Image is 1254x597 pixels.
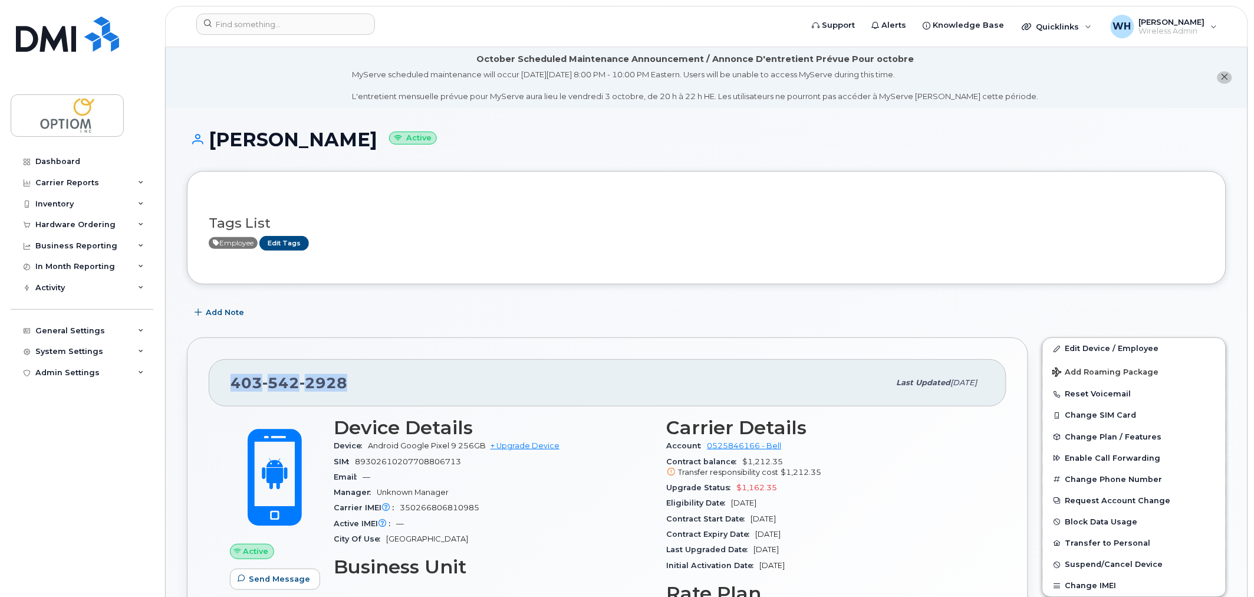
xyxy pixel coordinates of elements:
h3: Business Unit [334,556,653,578]
h3: Carrier Details [667,417,986,438]
h3: Device Details [334,417,653,438]
span: Enable Call Forwarding [1065,454,1161,462]
small: Active [389,132,437,145]
div: MyServe scheduled maintenance will occur [DATE][DATE] 8:00 PM - 10:00 PM Eastern. Users will be u... [352,69,1039,102]
a: + Upgrade Device [491,441,559,450]
span: Last Upgraded Date [667,545,754,554]
span: 350266806810985 [400,503,479,512]
button: Change IMEI [1043,575,1226,596]
button: Change Phone Number [1043,469,1226,490]
span: [DATE] [756,530,781,539]
span: SIM [334,457,355,466]
span: [DATE] [951,378,977,387]
button: Request Account Change [1043,490,1226,511]
span: Account [667,441,707,450]
button: Reset Voicemail [1043,383,1226,405]
span: Unknown Manager [377,488,449,497]
span: [GEOGRAPHIC_DATA] [386,534,468,543]
span: Add Roaming Package [1052,368,1159,379]
span: Eligibility Date [667,498,732,507]
button: Add Note [187,302,254,323]
button: Change Plan / Features [1043,427,1226,448]
span: Active [209,237,258,249]
button: Block Data Usage [1043,511,1226,533]
span: Email [334,473,363,481]
button: close notification [1217,71,1232,84]
span: [DATE] [754,545,779,554]
span: Add Note [206,307,244,318]
button: Suspend/Cancel Device [1043,554,1226,575]
span: — [396,519,404,528]
span: Send Message [249,573,310,585]
span: Contract Expiry Date [667,530,756,539]
span: [DATE] [760,561,785,570]
button: Transfer to Personal [1043,533,1226,554]
h3: Tags List [209,216,1204,231]
span: Transfer responsibility cost [679,468,779,477]
span: Contract balance [667,457,743,466]
span: Change Plan / Features [1065,432,1162,441]
a: Edit Device / Employee [1043,338,1226,359]
button: Add Roaming Package [1043,359,1226,383]
span: Contract Start Date [667,514,751,523]
span: Manager [334,488,377,497]
div: October Scheduled Maintenance Announcement / Annonce D'entretient Prévue Pour octobre [477,53,914,65]
span: Initial Activation Date [667,561,760,570]
span: — [363,473,370,481]
span: 2928 [299,374,347,392]
span: $1,162.35 [737,483,778,492]
span: $1,212.35 [781,468,822,477]
span: Last updated [897,378,951,387]
h1: [PERSON_NAME] [187,129,1226,150]
span: 542 [262,374,299,392]
span: [DATE] [732,498,757,507]
span: [DATE] [751,514,776,523]
span: Android Google Pixel 9 256GB [368,441,486,450]
span: 89302610207708806713 [355,457,461,466]
span: City Of Use [334,534,386,543]
span: Upgrade Status [667,483,737,492]
button: Send Message [230,569,320,590]
button: Enable Call Forwarding [1043,448,1226,469]
a: Edit Tags [259,236,309,251]
span: Active [243,546,269,557]
button: Change SIM Card [1043,405,1226,426]
a: 0525846166 - Bell [707,441,782,450]
span: Carrier IMEI [334,503,400,512]
span: Device [334,441,368,450]
span: 403 [231,374,347,392]
span: Suspend/Cancel Device [1065,560,1163,569]
span: Active IMEI [334,519,396,528]
span: $1,212.35 [667,457,986,478]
